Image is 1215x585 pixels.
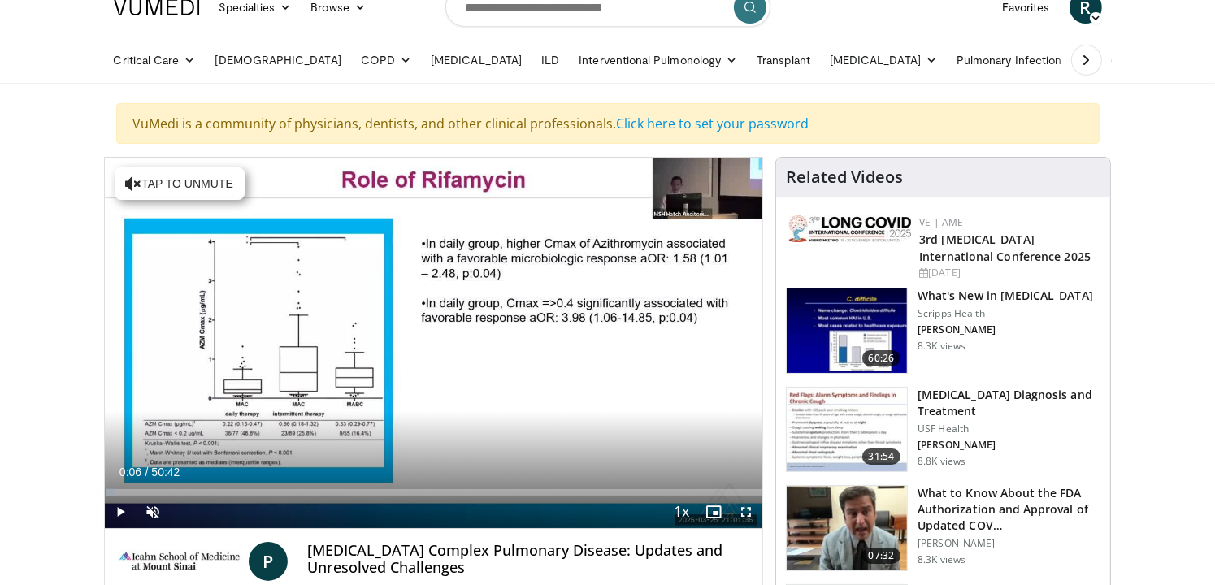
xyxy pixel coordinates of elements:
img: Icahn School of Medicine at Mount Sinai [118,542,242,581]
p: [PERSON_NAME] [918,537,1100,550]
a: Pulmonary Infection [947,44,1087,76]
div: [DATE] [919,266,1097,280]
a: ILD [532,44,569,76]
video-js: Video Player [105,158,763,529]
div: VuMedi is a community of physicians, dentists, and other clinical professionals. [116,103,1100,144]
span: 07:32 [862,548,901,564]
p: USF Health [918,422,1100,435]
a: Critical Care [104,44,206,76]
div: Progress Bar [105,489,763,496]
p: Scripps Health [918,307,1093,320]
img: 912d4c0c-18df-4adc-aa60-24f51820003e.150x105_q85_crop-smart_upscale.jpg [787,388,907,472]
p: 8.3K views [918,553,965,566]
a: Click here to set your password [617,115,809,132]
h3: What's New in [MEDICAL_DATA] [918,288,1093,304]
p: 8.8K views [918,455,965,468]
button: Play [105,496,137,528]
span: 31:54 [862,448,901,465]
a: 31:54 [MEDICAL_DATA] Diagnosis and Treatment USF Health [PERSON_NAME] 8.8K views [786,387,1100,473]
a: 07:32 What to Know About the FDA Authorization and Approval of Updated COV… [PERSON_NAME] 8.3K views [786,485,1100,571]
span: 60:26 [862,350,901,366]
img: a2792a71-925c-4fc2-b8ef-8d1b21aec2f7.png.150x105_q85_autocrop_double_scale_upscale_version-0.2.jpg [789,215,911,242]
h4: Related Videos [786,167,903,187]
button: Tap to unmute [115,167,245,200]
img: 8828b190-63b7-4755-985f-be01b6c06460.150x105_q85_crop-smart_upscale.jpg [787,288,907,373]
a: [MEDICAL_DATA] [421,44,532,76]
a: VE | AME [919,215,963,229]
span: 50:42 [151,466,180,479]
a: 60:26 What's New in [MEDICAL_DATA] Scripps Health [PERSON_NAME] 8.3K views [786,288,1100,374]
h3: [MEDICAL_DATA] Diagnosis and Treatment [918,387,1100,419]
button: Enable picture-in-picture mode [697,496,730,528]
span: 0:06 [119,466,141,479]
a: 3rd [MEDICAL_DATA] International Conference 2025 [919,232,1091,264]
a: Interventional Pulmonology [569,44,747,76]
p: [PERSON_NAME] [918,439,1100,452]
button: Unmute [137,496,170,528]
img: a1e50555-b2fd-4845-bfdc-3eac51376964.150x105_q85_crop-smart_upscale.jpg [787,486,907,570]
span: / [145,466,149,479]
p: 8.3K views [918,340,965,353]
a: Transplant [747,44,820,76]
a: [MEDICAL_DATA] [820,44,947,76]
a: [DEMOGRAPHIC_DATA] [206,44,351,76]
h3: What to Know About the FDA Authorization and Approval of Updated COV… [918,485,1100,534]
button: Fullscreen [730,496,762,528]
h4: [MEDICAL_DATA] Complex Pulmonary Disease: Updates and Unresolved Challenges [307,542,749,577]
button: Playback Rate [665,496,697,528]
p: [PERSON_NAME] [918,323,1093,336]
a: COPD [351,44,421,76]
a: P [249,542,288,581]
